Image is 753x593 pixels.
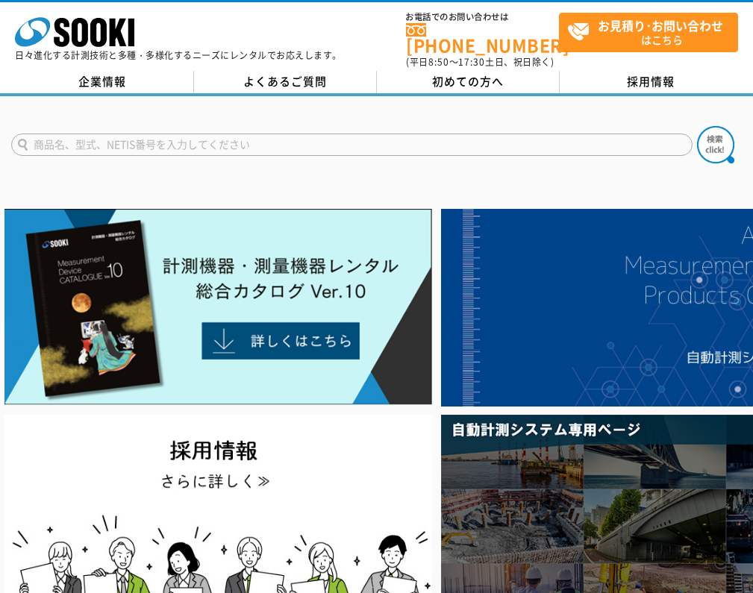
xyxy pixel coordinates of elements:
[11,71,194,93] a: 企業情報
[560,71,743,93] a: 採用情報
[194,71,377,93] a: よくあるご質問
[15,51,342,60] p: 日々進化する計測技術と多種・多様化するニーズにレンタルでお応えします。
[406,55,554,69] span: (平日 ～ 土日、祝日除く)
[4,209,432,405] img: Catalog Ver10
[598,16,723,34] strong: お見積り･お問い合わせ
[428,55,449,69] span: 8:50
[406,23,559,54] a: [PHONE_NUMBER]
[458,55,485,69] span: 17:30
[11,134,693,156] input: 商品名、型式、NETIS番号を入力してください
[697,126,734,163] img: btn_search.png
[432,73,504,90] span: 初めての方へ
[567,13,737,51] span: はこちら
[406,13,559,22] span: お電話でのお問い合わせは
[377,71,560,93] a: 初めての方へ
[559,13,738,52] a: お見積り･お問い合わせはこちら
